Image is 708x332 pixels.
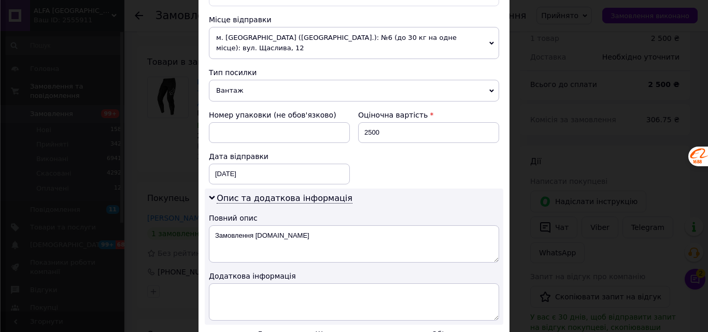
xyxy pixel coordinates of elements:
div: Дата відправки [209,151,350,162]
div: Повний опис [209,213,499,223]
span: м. [GEOGRAPHIC_DATA] ([GEOGRAPHIC_DATA].): №6 (до 30 кг на одне місце): вул. Щаслива, 12 [209,27,499,59]
div: Оціночна вартість [358,110,499,120]
span: Вантаж [209,80,499,102]
span: Місце відправки [209,16,272,24]
textarea: Замовлення [DOMAIN_NAME] [209,225,499,263]
div: Додаткова інформація [209,271,499,281]
span: Тип посилки [209,68,257,77]
div: Номер упаковки (не обов'язково) [209,110,350,120]
span: Опис та додаткова інформація [217,193,352,204]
